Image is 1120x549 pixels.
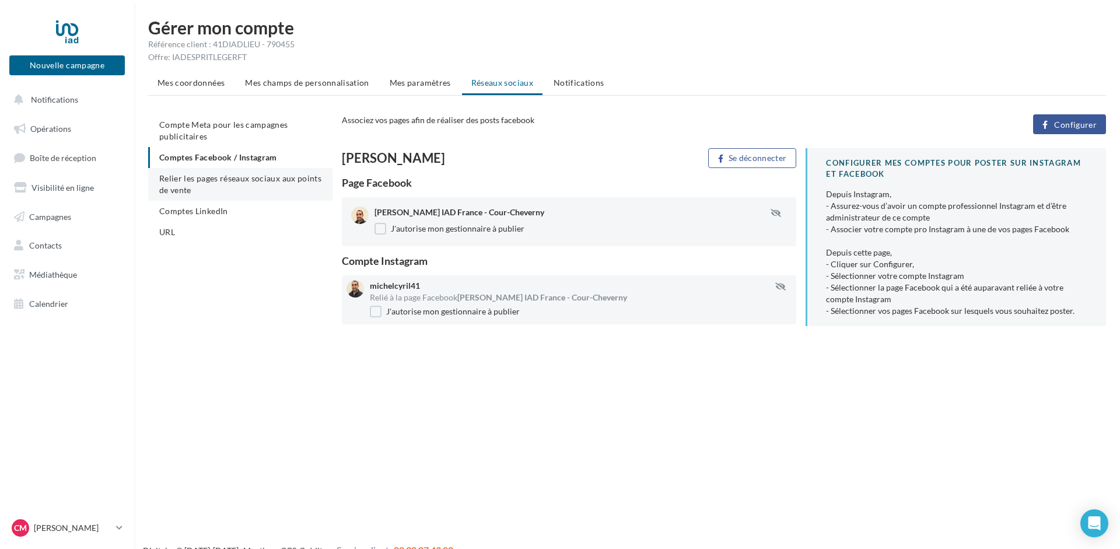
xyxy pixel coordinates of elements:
[29,299,68,309] span: Calendrier
[7,176,127,200] a: Visibilité en ligne
[7,292,127,316] a: Calendrier
[457,292,627,302] span: [PERSON_NAME] IAD France - Cour-Cheverny
[1080,509,1108,537] div: Open Intercom Messenger
[157,78,225,88] span: Mes coordonnées
[9,55,125,75] button: Nouvelle campagne
[7,88,123,112] button: Notifications
[32,183,94,193] span: Visibilité en ligne
[826,158,1087,179] div: CONFIGURER MES COMPTES POUR POSTER sur instagram et facebook
[7,233,127,258] a: Contacts
[7,263,127,287] a: Médiathèque
[14,522,27,534] span: CM
[1054,120,1097,130] span: Configurer
[148,51,1106,63] div: Offre: IADESPRITLEGERFT
[159,120,288,141] span: Compte Meta pour les campagnes publicitaires
[29,240,62,250] span: Contacts
[245,78,369,88] span: Mes champs de personnalisation
[342,115,534,125] span: Associez vos pages afin de réaliser des posts facebook
[374,223,524,235] label: J'autorise mon gestionnaire à publier
[370,281,420,291] span: michelcyril41
[159,173,321,195] span: Relier les pages réseaux sociaux aux points de vente
[7,205,127,229] a: Campagnes
[708,148,796,168] button: Se déconnecter
[826,188,1087,317] div: Depuis Instagram, - Assurez-vous d’avoir un compte professionnel Instagram et d’être administrate...
[390,78,451,88] span: Mes paramètres
[370,292,792,303] div: Relié à la page Facebook
[30,124,71,134] span: Opérations
[374,207,544,217] span: [PERSON_NAME] IAD France - Cour-Cheverny
[370,306,520,317] label: J'autorise mon gestionnaire à publier
[9,517,125,539] a: CM [PERSON_NAME]
[30,153,96,163] span: Boîte de réception
[31,95,78,104] span: Notifications
[1033,114,1106,134] button: Configurer
[342,256,797,266] div: Compte Instagram
[148,39,1106,50] div: Référence client : 41DIADLIEU - 790455
[34,522,111,534] p: [PERSON_NAME]
[29,211,71,221] span: Campagnes
[159,206,228,216] span: Comptes LinkedIn
[29,270,77,279] span: Médiathèque
[7,145,127,170] a: Boîte de réception
[148,19,1106,36] h1: Gérer mon compte
[342,177,797,188] div: Page Facebook
[7,117,127,141] a: Opérations
[342,152,565,165] div: [PERSON_NAME]
[554,78,604,88] span: Notifications
[159,227,175,237] span: URL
